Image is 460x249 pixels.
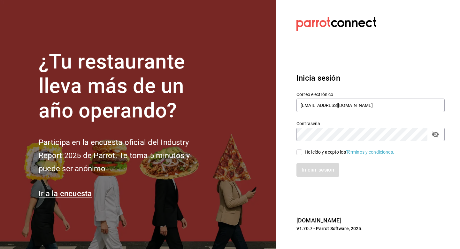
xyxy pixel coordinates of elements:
h1: ¿Tu restaurante lleva más de un año operando? [39,50,211,123]
button: passwordField [430,129,441,140]
p: V1.70.7 - Parrot Software, 2025. [296,225,445,232]
input: Ingresa tu correo electrónico [296,99,445,112]
a: Términos y condiciones. [346,149,394,155]
h3: Inicia sesión [296,72,445,84]
div: He leído y acepto los [305,149,394,156]
label: Contraseña [296,121,445,125]
a: Ir a la encuesta [39,189,92,198]
a: [DOMAIN_NAME] [296,217,341,224]
h2: Participa en la encuesta oficial del Industry Report 2025 de Parrot. Te toma 5 minutos y puede se... [39,136,211,175]
label: Correo electrónico [296,92,445,96]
